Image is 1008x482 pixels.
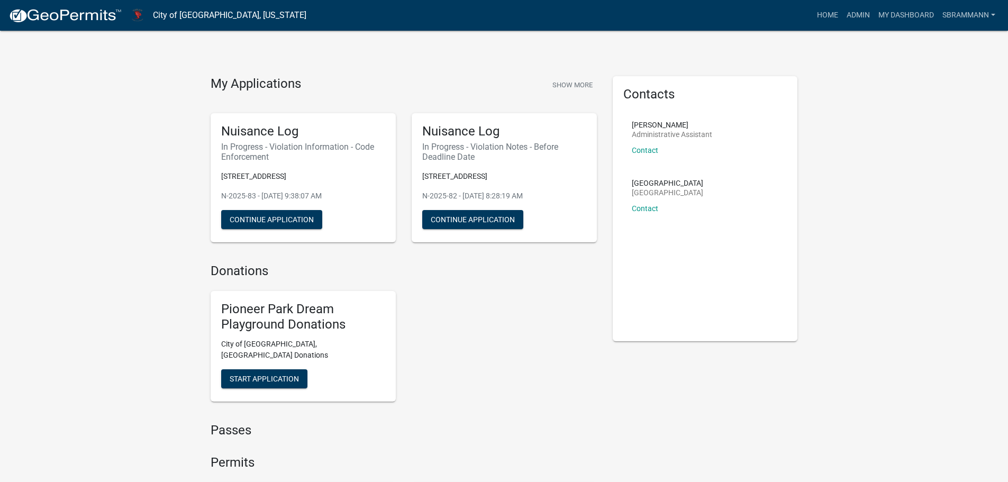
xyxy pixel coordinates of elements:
[632,189,703,196] p: [GEOGRAPHIC_DATA]
[221,142,385,162] h6: In Progress - Violation Information - Code Enforcement
[632,121,712,129] p: [PERSON_NAME]
[221,339,385,361] p: City of [GEOGRAPHIC_DATA], [GEOGRAPHIC_DATA] Donations
[211,423,597,438] h4: Passes
[221,190,385,202] p: N-2025-83 - [DATE] 9:38:07 AM
[632,179,703,187] p: [GEOGRAPHIC_DATA]
[130,8,144,22] img: City of Harlan, Iowa
[221,369,307,388] button: Start Application
[632,204,658,213] a: Contact
[813,5,842,25] a: Home
[211,455,597,470] h4: Permits
[221,210,322,229] button: Continue Application
[422,124,586,139] h5: Nuisance Log
[221,171,385,182] p: [STREET_ADDRESS]
[230,375,299,383] span: Start Application
[548,76,597,94] button: Show More
[422,190,586,202] p: N-2025-82 - [DATE] 8:28:19 AM
[221,124,385,139] h5: Nuisance Log
[938,5,1000,25] a: SBrammann
[211,263,597,279] h4: Donations
[422,171,586,182] p: [STREET_ADDRESS]
[632,131,712,138] p: Administrative Assistant
[422,210,523,229] button: Continue Application
[422,142,586,162] h6: In Progress - Violation Notes - Before Deadline Date
[221,302,385,332] h5: Pioneer Park Dream Playground Donations
[153,6,306,24] a: City of [GEOGRAPHIC_DATA], [US_STATE]
[632,146,658,154] a: Contact
[874,5,938,25] a: My Dashboard
[211,76,301,92] h4: My Applications
[623,87,787,102] h5: Contacts
[842,5,874,25] a: Admin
